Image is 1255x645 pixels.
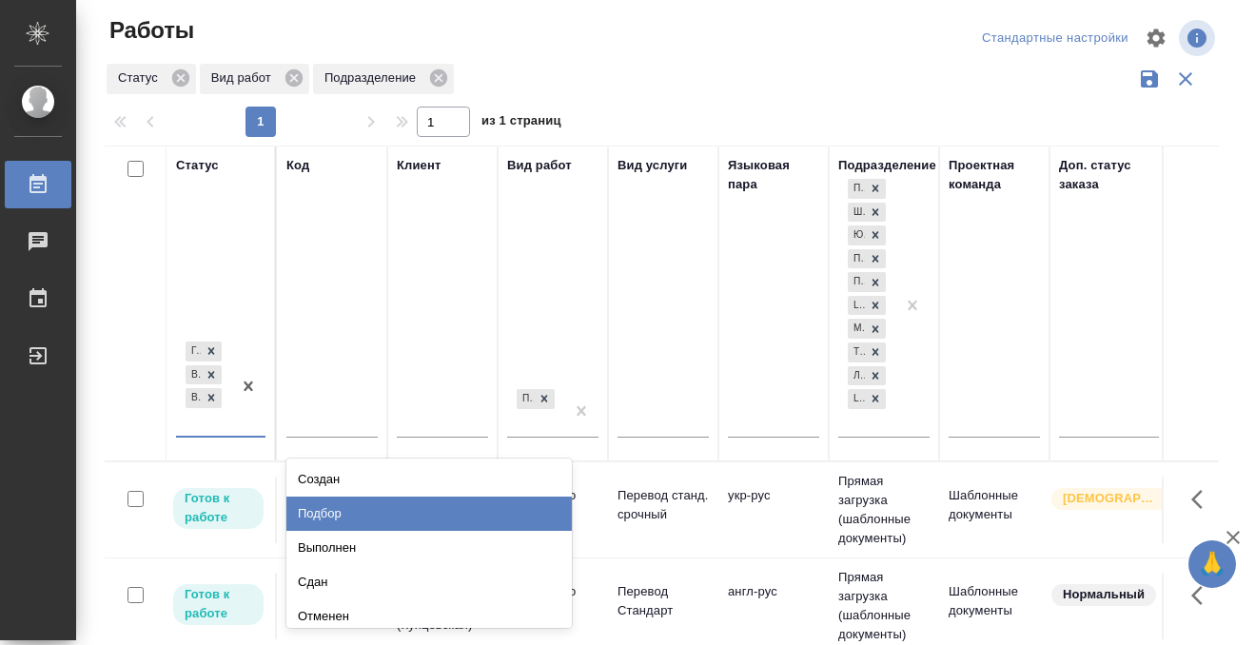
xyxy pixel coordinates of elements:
[846,270,888,294] div: Прямая загрузка (шаблонные документы), Шаблонные документы, Юридический, Проектный офис, Проектна...
[186,342,201,362] div: Готов к работе
[176,156,219,175] div: Статус
[1131,61,1167,97] button: Сохранить фильтры
[1196,544,1228,584] span: 🙏
[939,477,1049,543] td: Шаблонные документы
[1133,15,1179,61] span: Настроить таблицу
[1179,20,1219,56] span: Посмотреть информацию
[848,366,865,386] div: Локализация
[846,364,888,388] div: Прямая загрузка (шаблонные документы), Шаблонные документы, Юридический, Проектный офис, Проектна...
[846,341,888,364] div: Прямая загрузка (шаблонные документы), Шаблонные документы, Юридический, Проектный офис, Проектна...
[1063,489,1158,508] p: [DEMOGRAPHIC_DATA]
[848,389,865,409] div: LocQA
[618,582,709,620] p: Перевод Стандарт
[1063,585,1145,604] p: Нормальный
[515,387,557,411] div: Приёмка по качеству
[517,389,534,409] div: Приёмка по качеству
[286,599,572,634] div: Отменен
[481,109,561,137] span: из 1 страниц
[829,462,939,557] td: Прямая загрузка (шаблонные документы)
[846,247,888,271] div: Прямая загрузка (шаблонные документы), Шаблонные документы, Юридический, Проектный офис, Проектна...
[838,156,936,175] div: Подразделение
[313,64,454,94] div: Подразделение
[718,477,829,543] td: укр-рус
[618,156,688,175] div: Вид услуги
[184,363,224,387] div: Готов к работе, В работе, В ожидании
[286,497,572,531] div: Подбор
[848,342,865,362] div: Технический
[1180,477,1226,522] button: Здесь прячутся важные кнопки
[846,294,888,318] div: Прямая загрузка (шаблонные документы), Шаблонные документы, Юридический, Проектный офис, Проектна...
[949,156,1040,194] div: Проектная команда
[1059,156,1159,194] div: Доп. статус заказа
[848,296,865,316] div: LegalQA
[105,15,194,46] span: Работы
[846,387,888,411] div: Прямая загрузка (шаблонные документы), Шаблонные документы, Юридический, Проектный офис, Проектна...
[1188,540,1236,588] button: 🙏
[846,201,888,225] div: Прямая загрузка (шаблонные документы), Шаблонные документы, Юридический, Проектный офис, Проектна...
[977,24,1133,53] div: split button
[397,156,441,175] div: Клиент
[211,68,278,88] p: Вид работ
[171,486,265,531] div: Исполнитель может приступить к работе
[1180,573,1226,618] button: Здесь прячутся важные кнопки
[184,340,224,363] div: Готов к работе, В работе, В ожидании
[507,156,572,175] div: Вид работ
[118,68,165,88] p: Статус
[200,64,309,94] div: Вид работ
[1167,61,1204,97] button: Сбросить фильтры
[185,489,252,527] p: Готов к работе
[286,531,572,565] div: Выполнен
[186,365,201,385] div: В работе
[728,156,819,194] div: Языковая пара
[848,272,865,292] div: Проектная группа
[286,565,572,599] div: Сдан
[939,573,1049,639] td: Шаблонные документы
[846,177,888,201] div: Прямая загрузка (шаблонные документы), Шаблонные документы, Юридический, Проектный офис, Проектна...
[618,486,709,524] p: Перевод станд. срочный
[848,319,865,339] div: Медицинский
[324,68,422,88] p: Подразделение
[848,225,865,245] div: Юридический
[186,388,201,408] div: В ожидании
[848,203,865,223] div: Шаблонные документы
[184,386,224,410] div: Готов к работе, В работе, В ожидании
[185,585,252,623] p: Готов к работе
[286,156,309,175] div: Код
[846,224,888,247] div: Прямая загрузка (шаблонные документы), Шаблонные документы, Юридический, Проектный офис, Проектна...
[171,582,265,627] div: Исполнитель может приступить к работе
[848,179,865,199] div: Прямая загрузка (шаблонные документы)
[286,462,572,497] div: Создан
[848,249,865,269] div: Проектный офис
[107,64,196,94] div: Статус
[846,317,888,341] div: Прямая загрузка (шаблонные документы), Шаблонные документы, Юридический, Проектный офис, Проектна...
[718,573,829,639] td: англ-рус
